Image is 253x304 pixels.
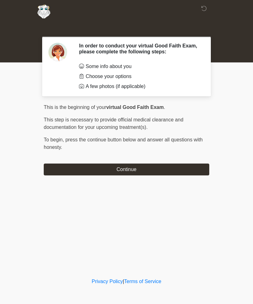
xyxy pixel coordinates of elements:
a: Terms of Service [124,279,161,284]
span: This is the beginning of your [44,105,106,110]
button: Continue [44,164,209,175]
a: | [123,279,124,284]
span: . [164,105,165,110]
strong: virtual Good Faith Exam [106,105,164,110]
span: This step is necessary to provide official medical clearance and documentation for your upcoming ... [44,117,183,130]
li: Some info about you [79,63,200,70]
a: Privacy Policy [92,279,123,284]
li: A few photos (if applicable) [79,83,200,90]
h2: In order to conduct your virtual Good Faith Exam, please complete the following steps: [79,43,200,55]
li: Choose your options [79,73,200,80]
span: To begin, [44,137,65,142]
h1: ‎ ‎ ‎ ‎ [39,22,214,34]
span: press the continue button below and answer all questions with honesty. [44,137,203,150]
img: Agent Avatar [48,43,67,61]
img: Aesthetically Yours Wellness Spa Logo [37,5,50,18]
